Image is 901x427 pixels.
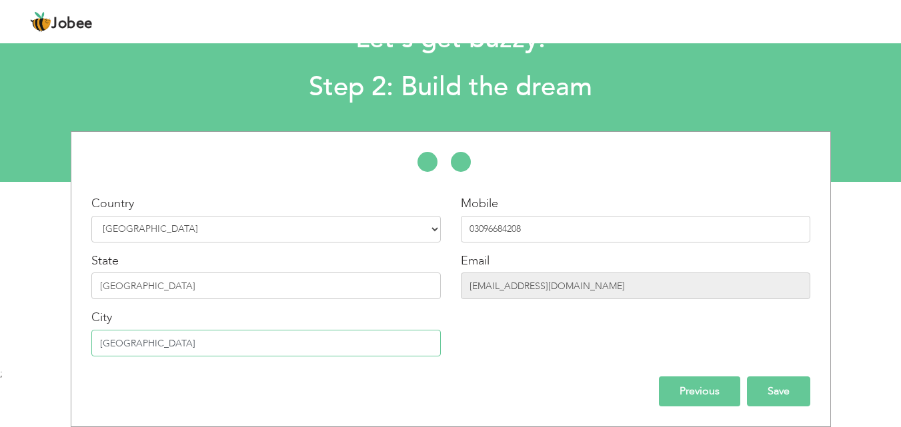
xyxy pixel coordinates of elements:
[747,376,810,406] input: Save
[91,309,112,326] label: City
[123,70,778,105] h2: Step 2: Build the dream
[659,376,740,406] input: Previous
[91,195,134,213] label: Country
[30,11,51,33] img: jobee.io
[51,17,93,31] span: Jobee
[91,252,119,270] label: State
[461,195,498,213] label: Mobile
[123,22,778,57] h1: Let's get buzzy!
[461,252,490,270] label: Email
